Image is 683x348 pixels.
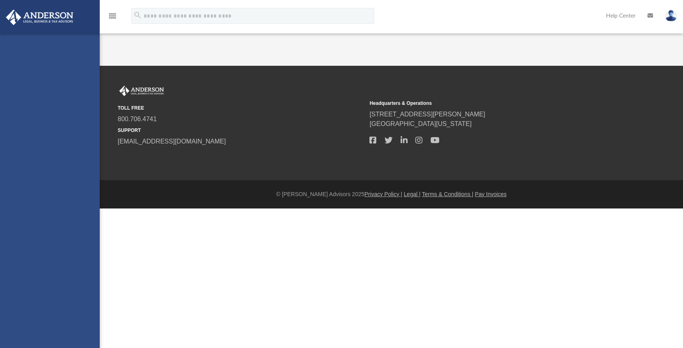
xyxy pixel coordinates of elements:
small: TOLL FREE [118,104,364,112]
small: Headquarters & Operations [369,100,616,107]
div: © [PERSON_NAME] Advisors 2025 [100,190,683,199]
small: SUPPORT [118,127,364,134]
a: [EMAIL_ADDRESS][DOMAIN_NAME] [118,138,226,145]
a: Pay Invoices [475,191,506,197]
img: Anderson Advisors Platinum Portal [4,10,76,25]
i: search [133,11,142,20]
a: Legal | [404,191,420,197]
a: [GEOGRAPHIC_DATA][US_STATE] [369,120,472,127]
a: 800.706.4741 [118,116,157,122]
img: Anderson Advisors Platinum Portal [118,86,166,96]
a: Privacy Policy | [365,191,403,197]
img: User Pic [665,10,677,22]
a: Terms & Conditions | [422,191,474,197]
a: menu [108,15,117,21]
a: [STREET_ADDRESS][PERSON_NAME] [369,111,485,118]
i: menu [108,11,117,21]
